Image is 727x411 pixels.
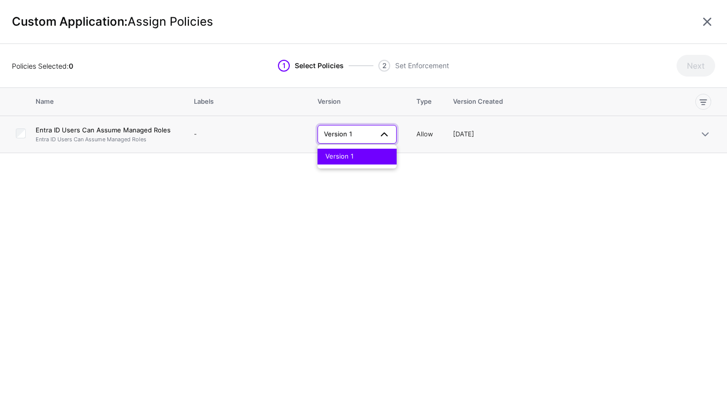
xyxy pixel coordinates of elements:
[325,152,354,160] span: Version 1
[12,61,188,71] div: Policies Selected:
[395,60,449,72] span: Set Enforcement
[36,125,174,134] h4: Entra ID Users Can Assume Managed Roles
[324,130,352,138] span: Version 1
[69,62,73,70] strong: 0
[453,130,474,138] span: [DATE]
[295,60,344,72] span: Select Policies
[184,88,308,116] th: Labels
[12,15,699,29] h1: Custom Application:
[318,149,397,164] button: Version 1
[36,135,174,144] p: Entra ID Users Can Assume Managed Roles
[184,116,308,153] td: -
[36,88,184,116] th: Name
[443,88,621,116] th: Version Created
[407,88,443,116] th: Type
[128,14,213,29] span: Assign Policies
[407,116,443,153] td: Allow
[278,60,290,72] span: 1
[378,60,390,72] span: 2
[308,88,407,116] th: Version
